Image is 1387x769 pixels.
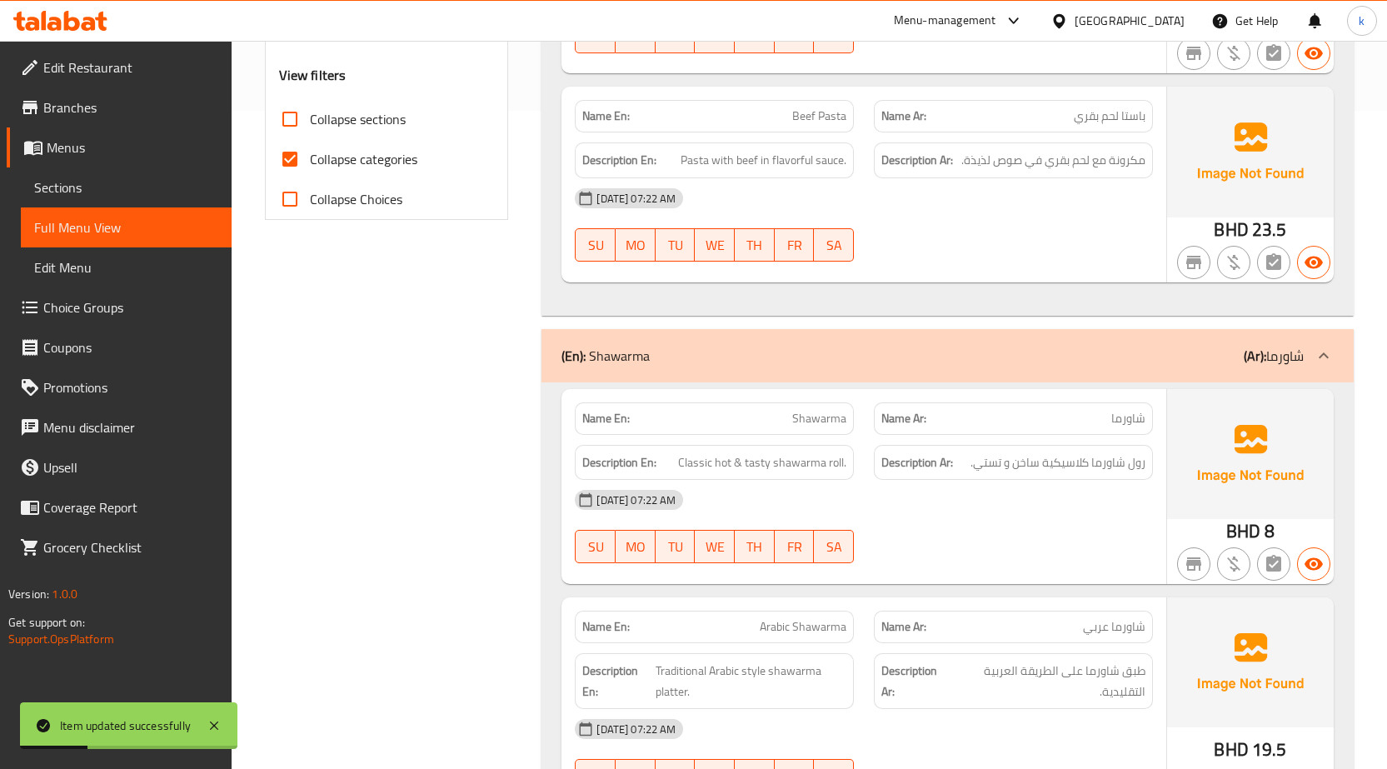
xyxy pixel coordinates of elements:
[735,228,775,262] button: TH
[1297,37,1330,70] button: Available
[741,535,768,559] span: TH
[7,367,232,407] a: Promotions
[622,25,649,49] span: MO
[1167,389,1334,519] img: Ae5nvW7+0k+MAAAAAElFTkSuQmCC
[781,535,808,559] span: FR
[310,149,417,169] span: Collapse categories
[1111,410,1145,427] span: شاورما
[590,191,682,207] span: [DATE] 07:22 AM
[678,452,846,473] span: Classic hot & tasty shawarma roll.
[60,717,191,735] div: Item updated successfully
[741,233,768,257] span: TH
[43,417,218,437] span: Menu disclaimer
[894,11,996,31] div: Menu-management
[582,661,652,702] strong: Description En:
[310,189,402,209] span: Collapse Choices
[43,97,218,117] span: Branches
[656,530,696,563] button: TU
[7,287,232,327] a: Choice Groups
[582,150,656,171] strong: Description En:
[881,107,926,125] strong: Name Ar:
[8,612,85,633] span: Get support on:
[43,297,218,317] span: Choice Groups
[582,535,609,559] span: SU
[821,25,847,49] span: SA
[701,535,728,559] span: WE
[1075,12,1185,30] div: [GEOGRAPHIC_DATA]
[1217,547,1250,581] button: Purchased item
[43,497,218,517] span: Coverage Report
[1265,515,1275,547] span: 8
[279,66,347,85] h3: View filters
[1177,37,1210,70] button: Not branch specific item
[1297,547,1330,581] button: Available
[1214,213,1248,246] span: BHD
[881,661,948,702] strong: Description Ar:
[582,25,609,49] span: SU
[7,407,232,447] a: Menu disclaimer
[575,530,616,563] button: SU
[561,343,586,368] b: (En):
[1167,597,1334,727] img: Ae5nvW7+0k+MAAAAAElFTkSuQmCC
[701,233,728,257] span: WE
[681,150,846,171] span: Pasta with beef in flavorful sauce.
[310,22,383,42] span: Not available
[7,527,232,567] a: Grocery Checklist
[582,107,630,125] strong: Name En:
[34,217,218,237] span: Full Menu View
[1257,547,1290,581] button: Not has choices
[1297,246,1330,279] button: Available
[741,25,768,49] span: TH
[7,447,232,487] a: Upsell
[961,150,1145,171] span: مكرونة مع لحم بقري في صوص لذيذة.
[1257,246,1290,279] button: Not has choices
[662,25,689,49] span: TU
[1252,733,1287,766] span: 19.5
[1252,213,1287,246] span: 23.5
[1226,515,1260,547] span: BHD
[775,228,815,262] button: FR
[43,457,218,477] span: Upsell
[43,57,218,77] span: Edit Restaurant
[881,618,926,636] strong: Name Ar:
[582,410,630,427] strong: Name En:
[590,492,682,508] span: [DATE] 07:22 AM
[1217,246,1250,279] button: Purchased item
[1083,618,1145,636] span: شاورما عربي
[951,661,1145,702] span: طبق شاورما على الطريقة العربية التقليدية.
[656,661,846,702] span: Traditional Arabic style shawarma platter.
[8,628,114,650] a: Support.OpsPlatform
[735,530,775,563] button: TH
[814,530,854,563] button: SA
[1177,547,1210,581] button: Not branch specific item
[47,137,218,157] span: Menus
[881,452,953,473] strong: Description Ar:
[656,228,696,262] button: TU
[52,583,77,605] span: 1.0.0
[616,228,656,262] button: MO
[821,233,847,257] span: SA
[34,257,218,277] span: Edit Menu
[43,337,218,357] span: Coupons
[7,47,232,87] a: Edit Restaurant
[1214,733,1248,766] span: BHD
[21,247,232,287] a: Edit Menu
[760,618,846,636] span: Arabic Shawarma
[622,233,649,257] span: MO
[34,177,218,197] span: Sections
[622,535,649,559] span: MO
[1167,87,1334,217] img: Ae5nvW7+0k+MAAAAAElFTkSuQmCC
[821,535,847,559] span: SA
[7,487,232,527] a: Coverage Report
[695,530,735,563] button: WE
[1074,107,1145,125] span: باستا لحم بقري
[8,583,49,605] span: Version:
[1257,37,1290,70] button: Not has choices
[1217,37,1250,70] button: Purchased item
[1177,246,1210,279] button: Not branch specific item
[616,530,656,563] button: MO
[1244,346,1304,366] p: شاورما
[662,233,689,257] span: TU
[970,452,1145,473] span: رول شاورما كلاسيكية ساخن و تستي.
[792,410,846,427] span: Shawarma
